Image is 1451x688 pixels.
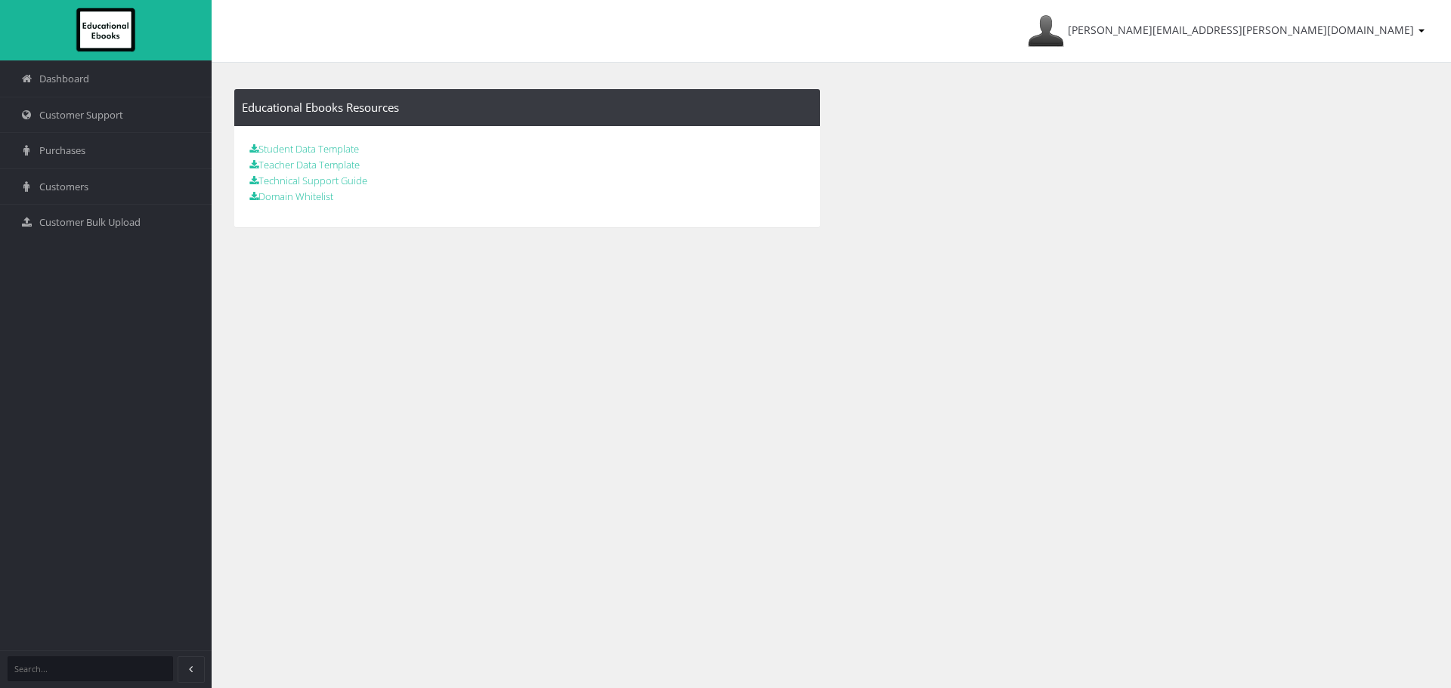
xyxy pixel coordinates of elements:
h4: Educational Ebooks Resources [242,101,812,114]
span: Customer Bulk Upload [39,215,141,230]
a: Teacher Data Template [249,158,360,171]
span: Dashboard [39,72,89,86]
a: Student Data Template [249,142,359,156]
span: Purchases [39,143,85,158]
a: Technical Support Guide [249,174,367,187]
span: Customer Support [39,108,123,122]
a: Domain Whitelist [249,190,333,203]
span: [PERSON_NAME][EMAIL_ADDRESS][PERSON_NAME][DOMAIN_NAME] [1068,23,1414,37]
span: Customers [39,180,88,194]
img: Avatar [1028,13,1064,49]
input: Search... [8,656,173,681]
